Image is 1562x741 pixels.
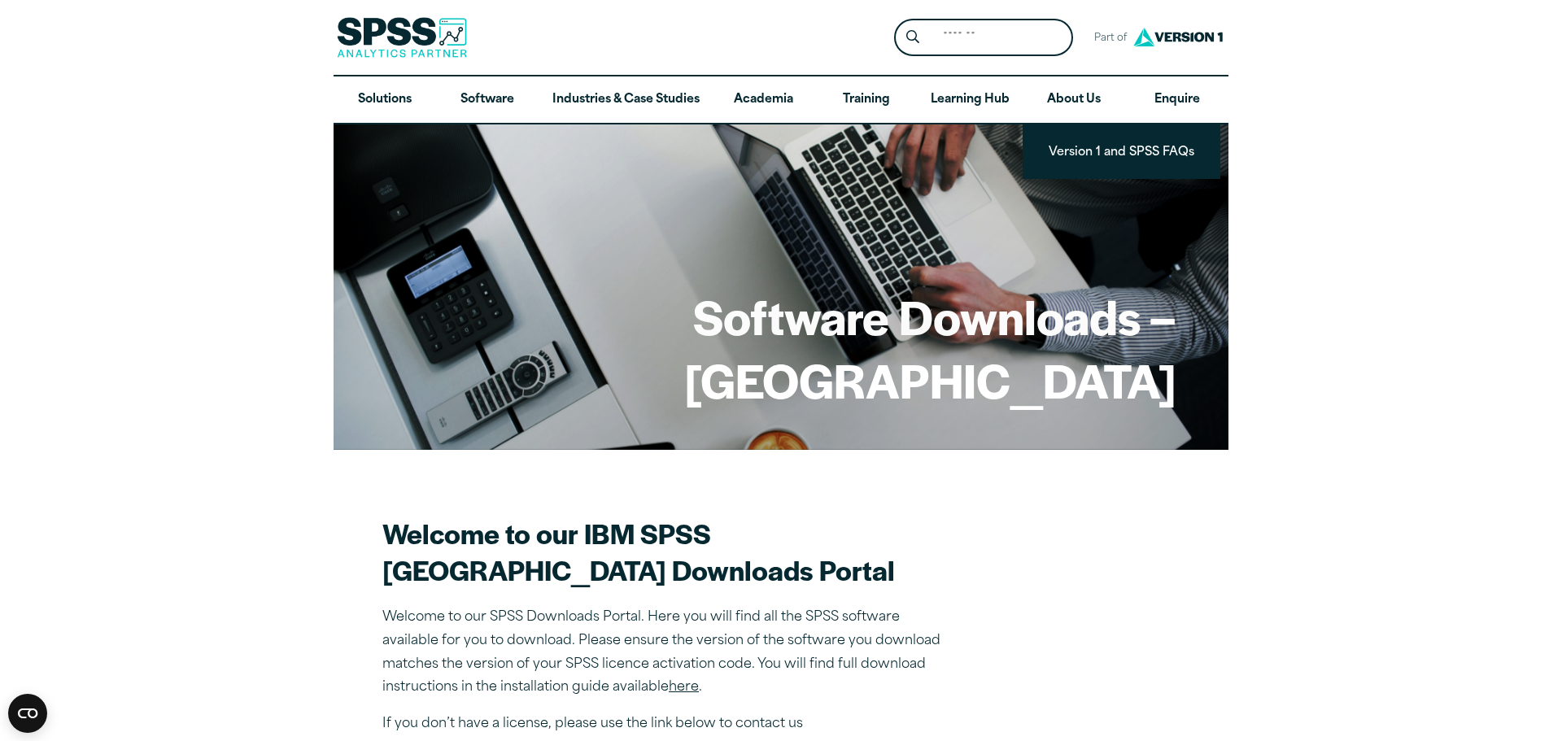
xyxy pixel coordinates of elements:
[1036,136,1207,166] a: Version 1 and SPSS FAQs
[1023,76,1125,124] a: About Us
[1129,22,1227,52] img: Version1 Logo
[898,23,928,53] button: Search magnifying glass icon
[382,606,952,700] p: Welcome to our SPSS Downloads Portal. Here you will find all the SPSS software available for you ...
[8,694,47,733] button: Open CMP widget
[436,76,539,124] a: Software
[1126,76,1228,124] a: Enquire
[386,285,1176,411] h1: Software Downloads – [GEOGRAPHIC_DATA]
[669,681,699,694] a: here
[334,76,436,124] a: Solutions
[337,17,467,58] img: SPSS Analytics Partner
[894,19,1073,57] form: Site Header Search Form
[539,76,713,124] a: Industries & Case Studies
[382,713,952,736] p: If you don’t have a license, please use the link below to contact us
[906,30,919,44] svg: Search magnifying glass icon
[815,76,918,124] a: Training
[918,76,1023,124] a: Learning Hub
[334,76,1228,124] nav: Desktop version of site main menu
[382,515,952,588] h2: Welcome to our IBM SPSS [GEOGRAPHIC_DATA] Downloads Portal
[1086,27,1129,50] span: Part of
[713,76,815,124] a: Academia
[1023,123,1220,179] ul: About Us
